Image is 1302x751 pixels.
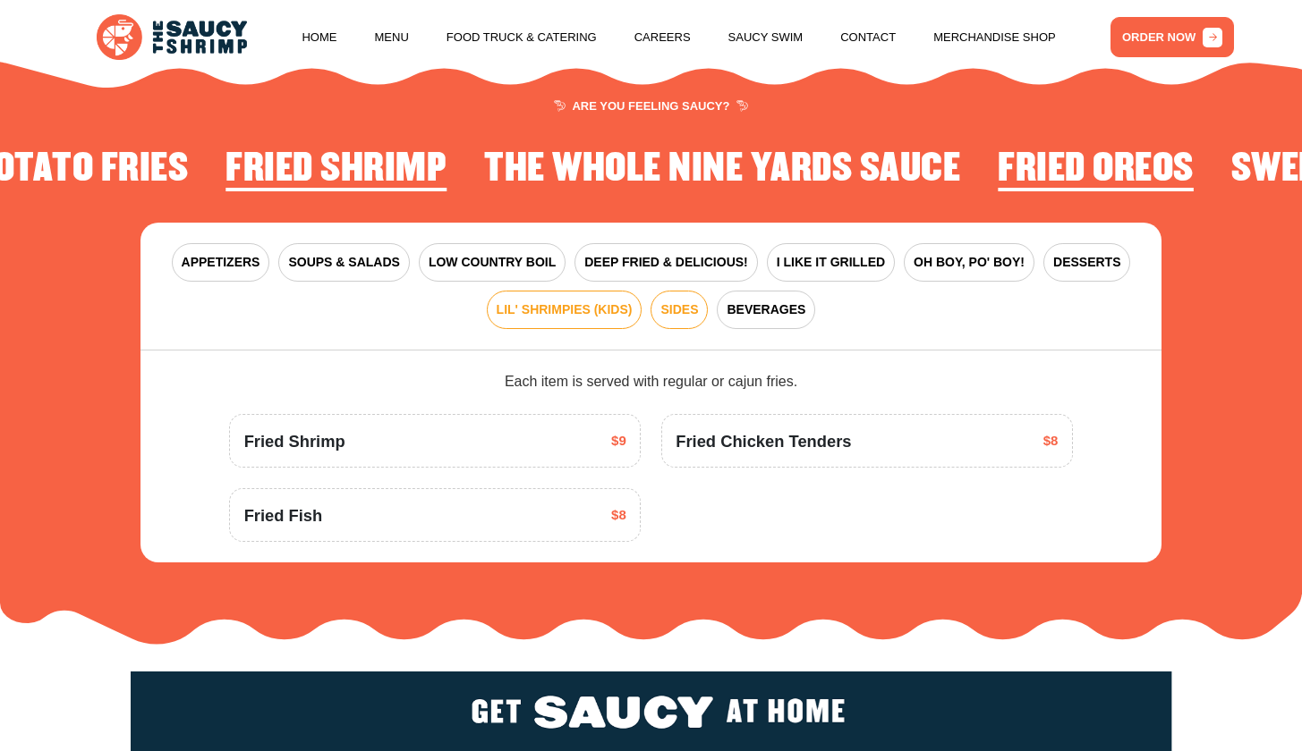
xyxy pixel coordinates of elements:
span: Fried Fish [244,503,323,527]
a: Food Truck & Catering [447,4,597,72]
a: Contact [840,4,896,72]
a: Home [302,4,336,72]
span: DESSERTS [1053,253,1120,272]
span: SIDES [660,300,698,319]
button: OH BOY, PO' BOY! [904,243,1034,282]
span: Fried Chicken Tenders [676,429,851,453]
img: logo [97,14,247,60]
button: SIDES [651,291,708,329]
button: LIL' SHRIMPIES (KIDS) [487,291,642,329]
span: Fried Shrimp [244,429,345,453]
li: 1 of 4 [226,148,447,196]
a: Saucy Swim [728,4,804,72]
a: Menu [375,4,409,72]
button: DESSERTS [1043,243,1130,282]
li: 3 of 4 [998,148,1194,196]
button: BEVERAGES [717,291,815,329]
span: DEEP FRIED & DELICIOUS! [584,253,748,272]
a: Merchandise Shop [933,4,1056,72]
a: ORDER NOW [1111,17,1235,57]
h2: Fried Shrimp [226,148,447,190]
span: LIL' SHRIMPIES (KIDS) [497,300,633,319]
span: $8 [611,505,626,526]
span: SOUPS & SALADS [288,253,399,272]
button: I LIKE IT GRILLED [767,243,895,282]
button: LOW COUNTRY BOIL [419,243,566,282]
span: $8 [1043,431,1059,451]
span: LOW COUNTRY BOIL [429,253,556,272]
span: ARE YOU FEELING SAUCY? [554,100,748,112]
h2: Fried Oreos [998,148,1194,190]
h2: The Whole Nine Yards Sauce [484,148,960,190]
button: SOUPS & SALADS [278,243,409,282]
span: APPETIZERS [182,253,260,272]
button: APPETIZERS [172,243,270,282]
li: 2 of 4 [484,148,960,196]
span: OH BOY, PO' BOY! [914,253,1025,272]
span: I LIKE IT GRILLED [777,253,885,272]
button: DEEP FRIED & DELICIOUS! [574,243,758,282]
span: $9 [611,431,626,451]
div: Each item is served with regular or cajun fries. [229,371,1072,392]
a: Careers [634,4,691,72]
span: BEVERAGES [727,300,805,319]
